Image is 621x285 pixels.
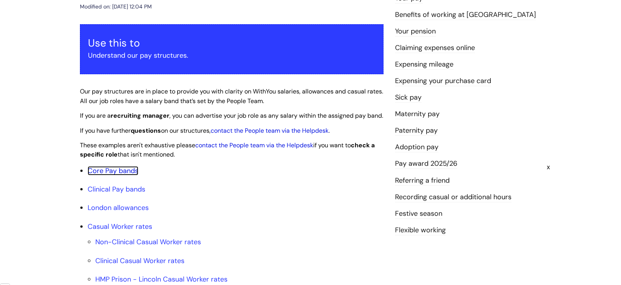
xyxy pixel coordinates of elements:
[88,222,152,231] a: Casual Worker rates
[88,166,138,175] a: Core Pay bands
[95,275,227,284] a: HMP Prison - Lincoln Casual Worker rates
[88,203,149,212] a: London allowances
[88,49,375,62] p: Understand our pay structures.
[395,93,422,103] a: Sick pay
[131,127,161,135] strong: questions
[395,27,436,37] a: Your pension
[80,2,152,12] div: Modified on: [DATE] 12:04 PM
[395,43,475,53] a: Claiming expenses online
[395,209,442,219] a: Festive season
[88,185,145,194] a: Clinical Pay bands
[395,225,446,235] a: Flexible working
[211,127,329,135] a: contact the People team via the Helpdesk
[195,141,313,149] a: contact the People team via the Helpdesk
[80,141,375,159] span: These examples aren't exhaustive please if you want to that isn't mentioned.
[80,87,383,105] span: Our pay structures are in place to provide you with clarity on WithYou salaries, allowances and c...
[395,60,453,70] a: Expensing mileage
[395,126,438,136] a: Paternity pay
[395,176,450,186] a: Referring a friend
[88,37,375,49] h3: Use this to
[395,192,511,202] a: Recording casual or additional hours
[395,109,440,119] a: Maternity pay
[95,237,201,247] a: Non-Clinical Casual Worker rates
[395,10,536,20] a: Benefits of working at [GEOGRAPHIC_DATA]
[395,76,491,86] a: Expensing your purchase card
[80,127,330,135] span: If you have further on our structures, .
[395,142,438,152] a: Adoption pay
[395,159,457,169] a: Pay award 2025/26
[95,256,184,265] a: Clinical Casual Worker rates
[80,112,383,120] span: If you are a , you can advertise your job role as any salary within the assigned pay band.
[111,112,169,120] strong: recruiting manager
